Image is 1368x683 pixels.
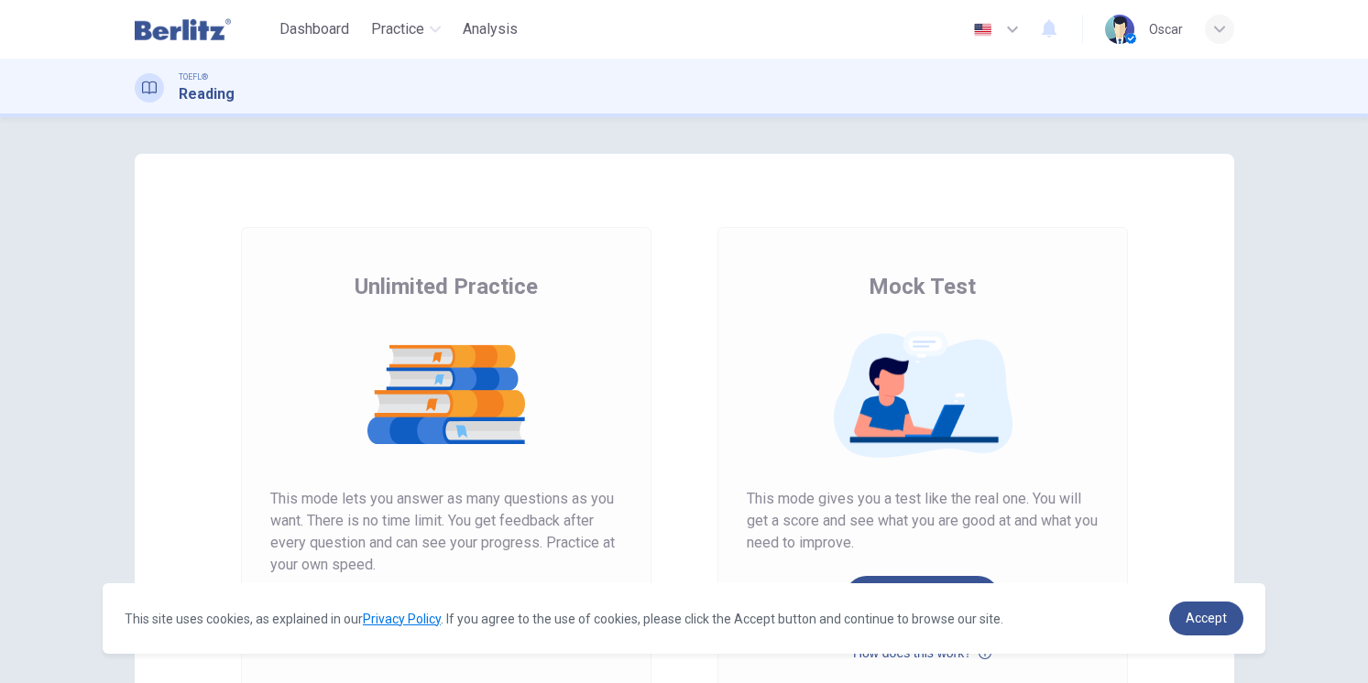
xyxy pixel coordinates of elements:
img: en [971,23,994,37]
span: Analysis [463,18,518,40]
button: Dashboard [272,13,356,46]
a: Privacy Policy [363,612,441,626]
span: Unlimited Practice [355,272,538,301]
a: Berlitz Latam logo [135,11,273,48]
span: Dashboard [279,18,349,40]
div: Oscar [1149,18,1183,40]
h1: Reading [179,83,235,105]
button: Get Your Score [845,576,1000,620]
span: Mock Test [869,272,976,301]
div: cookieconsent [103,583,1265,654]
span: Practice [371,18,424,40]
span: TOEFL® [179,70,208,83]
span: This mode gives you a test like the real one. You will get a score and see what you are good at a... [747,488,1099,554]
span: This mode lets you answer as many questions as you want. There is no time limit. You get feedback... [270,488,622,576]
img: Berlitz Latam logo [135,11,231,48]
a: dismiss cookie message [1169,602,1243,635]
span: Accept [1186,611,1227,625]
button: Analysis [455,13,525,46]
span: This site uses cookies, as explained in our . If you agree to the use of cookies, please click th... [125,612,1003,626]
img: Profile picture [1105,15,1134,44]
button: Practice [364,13,448,46]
